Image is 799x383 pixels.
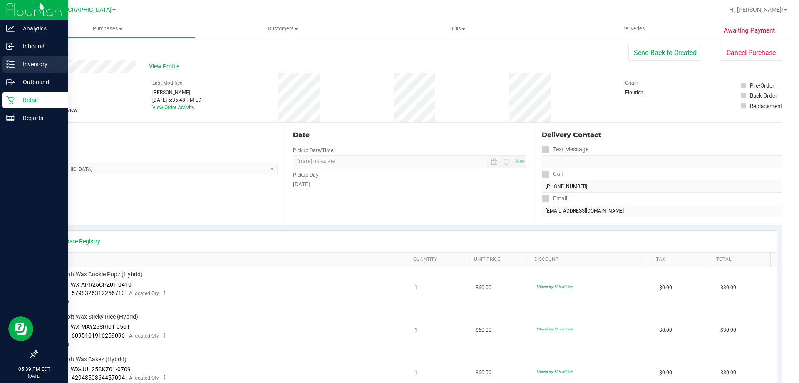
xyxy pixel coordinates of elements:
[72,332,125,339] span: 6095101916259096
[71,366,131,373] span: WX-JUL25CKZ01-0709
[537,327,573,331] span: 50monthly: 50% off line
[293,130,526,140] div: Date
[20,20,195,38] a: Purchases
[542,130,782,140] div: Delivery Contact
[720,45,782,61] button: Cancel Purchase
[55,6,112,13] span: [GEOGRAPHIC_DATA]
[15,113,65,123] p: Reports
[149,62,182,71] span: View Profile
[129,375,159,381] span: Allocated Qty
[625,89,667,96] div: Flourish
[37,130,278,140] div: Location
[371,25,545,33] span: Tills
[50,237,100,245] a: View State Registry
[656,256,707,263] a: Tax
[546,20,721,38] a: Deliveries
[48,270,143,278] span: FT 1g Soft Wax Cookie Popz (Hybrid)
[71,281,132,288] span: WX-APR25CPZ01-0410
[413,256,464,263] a: Quantity
[476,326,491,334] span: $60.00
[196,25,370,33] span: Customers
[15,41,65,51] p: Inbound
[750,81,774,90] div: Pre-Order
[476,284,491,292] span: $60.00
[48,313,138,321] span: FT 1g Soft Wax Sticky Rice (Hybrid)
[20,25,195,33] span: Purchases
[534,256,646,263] a: Discount
[625,79,638,87] label: Origin
[474,256,525,263] a: Unit Price
[152,79,183,87] label: Last Modified
[476,369,491,377] span: $60.00
[163,290,166,296] span: 1
[163,374,166,381] span: 1
[72,374,125,381] span: 4294350364457094
[414,369,417,377] span: 1
[49,256,403,263] a: SKU
[659,326,672,334] span: $0.00
[414,284,417,292] span: 1
[293,147,333,154] label: Pickup Date/Time
[4,365,65,373] p: 05:39 PM EDT
[720,369,736,377] span: $30.00
[293,171,318,179] label: Pickup Day
[15,59,65,69] p: Inventory
[6,96,15,104] inline-svg: Retail
[129,333,159,339] span: Allocated Qty
[542,155,782,168] input: Format: (999) 999-9999
[6,42,15,50] inline-svg: Inbound
[163,332,166,339] span: 1
[720,284,736,292] span: $30.00
[152,96,204,104] div: [DATE] 5:35:48 PM EDT
[628,45,702,61] button: Send Back to Created
[15,23,65,33] p: Analytics
[71,323,130,330] span: WX-MAY25SRI01-0501
[72,290,125,296] span: 5798326312256710
[542,193,567,205] label: Email
[8,316,33,341] iframe: Resource center
[6,60,15,68] inline-svg: Inventory
[537,370,573,374] span: 50monthly: 50% off line
[724,26,775,35] span: Awaiting Payment
[729,6,783,13] span: Hi, [PERSON_NAME]!
[293,180,526,189] div: [DATE]
[720,326,736,334] span: $30.00
[542,143,588,155] label: Text Message
[750,91,777,100] div: Back Order
[152,89,204,96] div: [PERSON_NAME]
[6,78,15,86] inline-svg: Outbound
[195,20,370,38] a: Customers
[129,290,159,296] span: Allocated Qty
[659,369,672,377] span: $0.00
[152,105,194,110] a: View Order Activity
[542,180,782,193] input: Format: (999) 999-9999
[414,326,417,334] span: 1
[370,20,546,38] a: Tills
[48,355,127,363] span: FT 1g Soft Wax Cakez (Hybrid)
[716,256,767,263] a: Total
[6,114,15,122] inline-svg: Reports
[15,95,65,105] p: Retail
[659,284,672,292] span: $0.00
[542,168,563,180] label: Call
[537,285,573,289] span: 50monthly: 50% off line
[750,102,782,110] div: Replacement
[15,77,65,87] p: Outbound
[611,25,656,33] span: Deliveries
[6,24,15,33] inline-svg: Analytics
[4,373,65,379] p: [DATE]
